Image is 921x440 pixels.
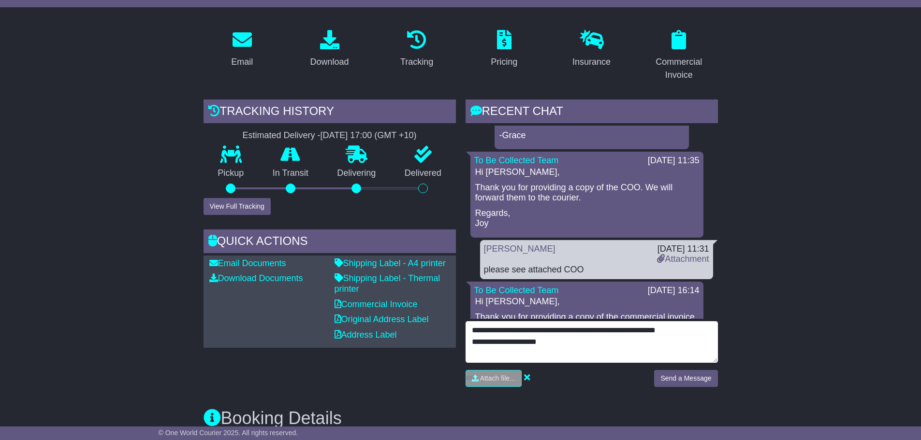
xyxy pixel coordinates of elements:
[648,285,700,296] div: [DATE] 16:14
[390,168,456,179] p: Delivered
[475,297,699,307] p: Hi [PERSON_NAME],
[204,130,456,141] div: Estimated Delivery -
[657,244,709,255] div: [DATE] 11:31
[159,429,298,437] span: © One World Courier 2025. All rights reserved.
[475,208,699,229] p: Regards, Joy
[231,56,253,69] div: Email
[475,167,699,178] p: Hi [PERSON_NAME],
[484,244,556,254] a: [PERSON_NAME]
[572,56,611,69] div: Insurance
[204,198,271,215] button: View Full Tracking
[304,27,355,72] a: Download
[654,370,717,387] button: Send a Message
[258,168,323,179] p: In Transit
[323,168,391,179] p: Delivering
[474,285,559,295] a: To Be Collected Team
[335,273,440,294] a: Shipping Label - Thermal printer
[466,99,718,126] div: RECENT CHAT
[484,27,524,72] a: Pricing
[209,273,303,283] a: Download Documents
[204,99,456,126] div: Tracking history
[335,314,429,324] a: Original Address Label
[648,156,700,166] div: [DATE] 11:35
[204,168,259,179] p: Pickup
[491,56,517,69] div: Pricing
[640,27,718,85] a: Commercial Invoice
[484,265,709,275] div: please see attached COO
[335,258,446,268] a: Shipping Label - A4 printer
[400,56,433,69] div: Tracking
[646,56,712,82] div: Commercial Invoice
[335,299,418,309] a: Commercial Invoice
[310,56,349,69] div: Download
[335,330,397,340] a: Address Label
[499,130,684,141] p: -Grace
[204,409,718,428] h3: Booking Details
[475,183,699,203] p: Thank you for providing a copy of the COO. We will forward them to the courier.
[321,130,417,141] div: [DATE] 17:00 (GMT +10)
[475,312,699,354] p: Thank you for providing a copy of the commercial invoice. We will forward them to the courier if ...
[474,156,559,165] a: To Be Collected Team
[225,27,259,72] a: Email
[209,258,286,268] a: Email Documents
[566,27,617,72] a: Insurance
[204,229,456,255] div: Quick Actions
[657,254,709,264] a: Attachment
[394,27,439,72] a: Tracking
